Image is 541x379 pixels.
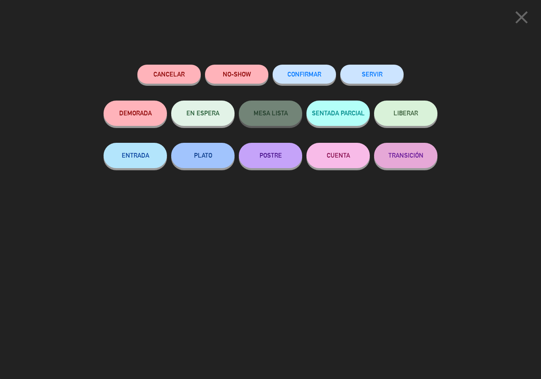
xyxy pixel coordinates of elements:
button: TRANSICIÓN [374,143,437,168]
button: CUENTA [306,143,370,168]
button: SENTADA PARCIAL [306,101,370,126]
button: PLATO [171,143,235,168]
button: MESA LISTA [239,101,302,126]
button: NO-SHOW [205,65,268,84]
button: EN ESPERA [171,101,235,126]
button: ENTRADA [104,143,167,168]
button: LIBERAR [374,101,437,126]
i: close [511,7,532,28]
button: DEMORADA [104,101,167,126]
span: LIBERAR [393,109,418,117]
span: CONFIRMAR [287,71,321,78]
button: SERVIR [340,65,404,84]
button: close [508,6,535,31]
button: POSTRE [239,143,302,168]
button: CONFIRMAR [273,65,336,84]
button: Cancelar [137,65,201,84]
